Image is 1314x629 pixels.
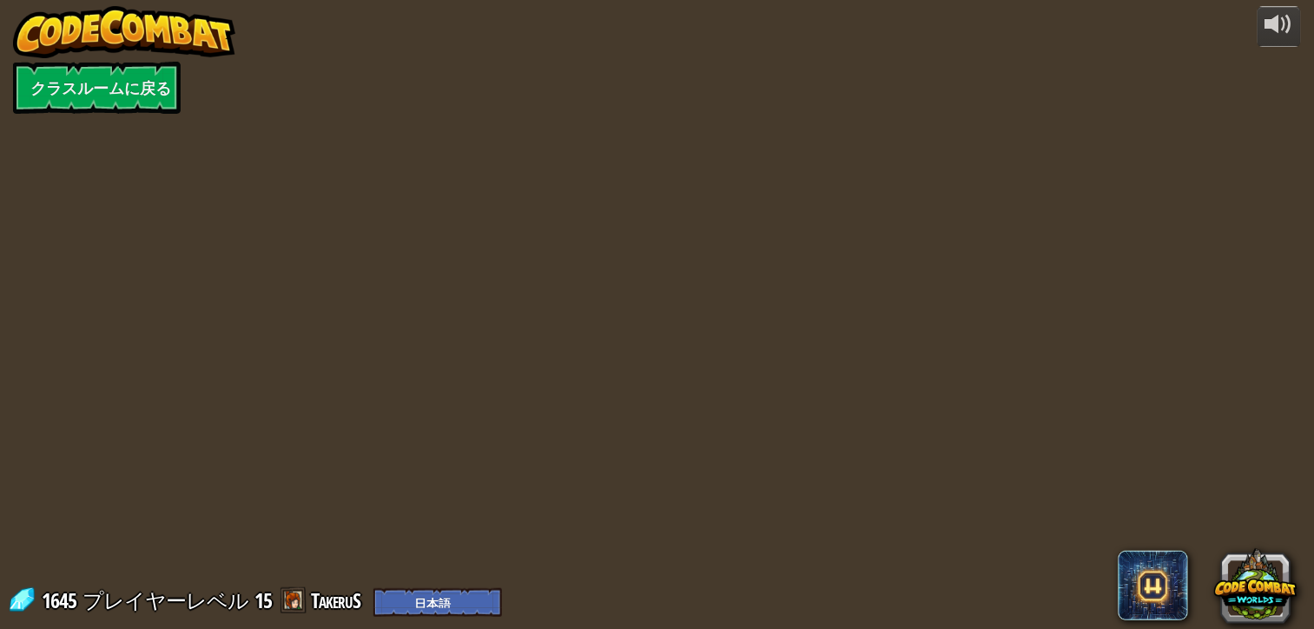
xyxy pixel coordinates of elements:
span: 15 [254,586,272,614]
button: 音量を調整する [1258,6,1301,47]
span: プレイヤーレベル [83,586,248,615]
a: クラスルームに戻る [13,62,181,114]
img: CodeCombat - Learn how to code by playing a game [13,6,235,58]
span: 1645 [42,586,81,614]
a: TakeruS [311,586,365,614]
